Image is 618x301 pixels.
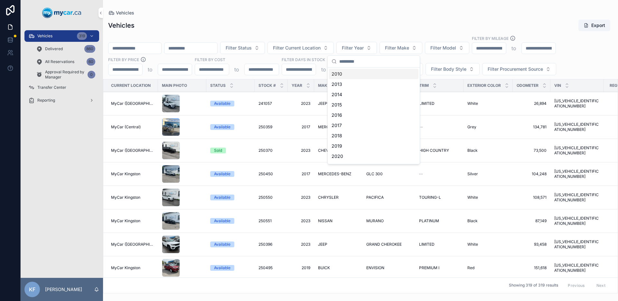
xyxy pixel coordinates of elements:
span: Status [210,83,226,88]
a: [US_VEHICLE_IDENTIFICATION_NUMBER] [554,122,600,132]
span: [US_VEHICLE_IDENTIFICATION_NUMBER] [554,145,600,156]
button: Select Button [267,42,334,54]
span: JEEP [318,101,327,106]
a: CHRYSLER [318,195,359,200]
div: 2010 [329,69,418,79]
a: BUICK [318,265,359,270]
a: Vehicles319 [24,30,99,42]
a: 87,149 [517,218,547,223]
span: ENVISION [366,265,384,270]
a: Delivered860 [32,43,99,55]
span: Trim [419,83,429,88]
span: 241057 [258,101,272,106]
a: Available [210,242,251,247]
a: ENVISION [366,265,411,270]
div: Suggestions [328,68,420,164]
a: MyCar Kingston [111,195,154,200]
a: PREMIUM I [419,265,460,270]
span: Black [467,148,478,153]
span: 250495 [258,265,273,270]
span: JEEP [318,242,327,247]
span: TOURING-L [419,195,441,200]
a: Black [467,218,509,223]
div: 860 [84,45,95,53]
span: KF [29,286,35,293]
a: PLATINUM [419,218,460,223]
span: Current Location [111,83,151,88]
span: White [467,195,478,200]
span: 250551 [258,218,272,223]
a: Silver [467,171,509,177]
span: 250359 [258,124,272,130]
span: PACIFICA [366,195,384,200]
div: 2014 [329,89,418,100]
a: MyCar ([GEOGRAPHIC_DATA]) [111,101,154,106]
a: MyCar ([GEOGRAPHIC_DATA]) [111,242,154,247]
a: Available [210,171,251,177]
a: 2017 [292,171,310,177]
span: Filter Current Location [273,45,321,51]
div: 2015 [329,100,418,110]
span: 2023 [292,195,310,200]
span: Grey [467,124,476,130]
span: Filter Year [342,45,364,51]
a: [US_VEHICLE_IDENTIFICATION_NUMBER] [554,239,600,250]
span: MyCar Kingston [111,171,140,177]
a: 108,571 [517,195,547,200]
a: Transfer Center [24,82,99,93]
a: MyCar ([GEOGRAPHIC_DATA]) [111,148,154,153]
a: 250359 [258,124,284,130]
a: Sold [210,148,251,153]
a: GRAND CHEROKEE [366,242,411,247]
button: Select Button [425,42,469,54]
button: Export [578,20,610,31]
span: LIMITED [419,242,435,247]
a: [US_VEHICLE_IDENTIFICATION_NUMBER] [554,192,600,203]
a: 250495 [258,265,284,270]
span: 2019 [292,265,310,270]
span: 250550 [258,195,273,200]
p: [PERSON_NAME] [45,286,82,293]
a: MyCar Kingston [111,218,154,223]
a: -- [419,124,460,130]
a: Red [467,265,509,270]
div: Available [214,218,230,224]
label: Filter Days In Stock [282,57,325,62]
div: 2021 [329,161,418,172]
div: Available [214,171,230,177]
label: Filter By Mileage [472,35,509,41]
a: Available [210,218,251,224]
a: Vehicles [108,10,134,16]
span: MERCEDES-BENZ [318,124,351,130]
a: Approval Required by Manager0 [32,69,99,80]
a: 93,458 [517,242,547,247]
div: scrollable content [21,26,103,114]
span: [US_VEHICLE_IDENTIFICATION_NUMBER] [554,98,600,109]
a: HIGH COUNTRY [419,148,460,153]
div: 60 [87,58,95,66]
a: [US_VEHICLE_IDENTIFICATION_NUMBER] [554,263,600,273]
a: MyCar Kingston [111,171,154,177]
div: 2019 [329,141,418,151]
span: 2023 [292,242,310,247]
p: to [321,66,326,73]
a: MyCar (Central) [111,124,154,130]
a: -- [419,171,460,177]
span: Year [292,83,302,88]
label: FILTER BY PRICE [108,57,139,62]
a: 2023 [292,101,310,106]
span: Filter Status [226,45,252,51]
a: 2023 [292,218,310,223]
span: PREMIUM I [419,265,439,270]
span: Reporting [37,98,55,103]
div: 319 [77,32,87,40]
a: White [467,195,509,200]
span: -- [419,171,423,177]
